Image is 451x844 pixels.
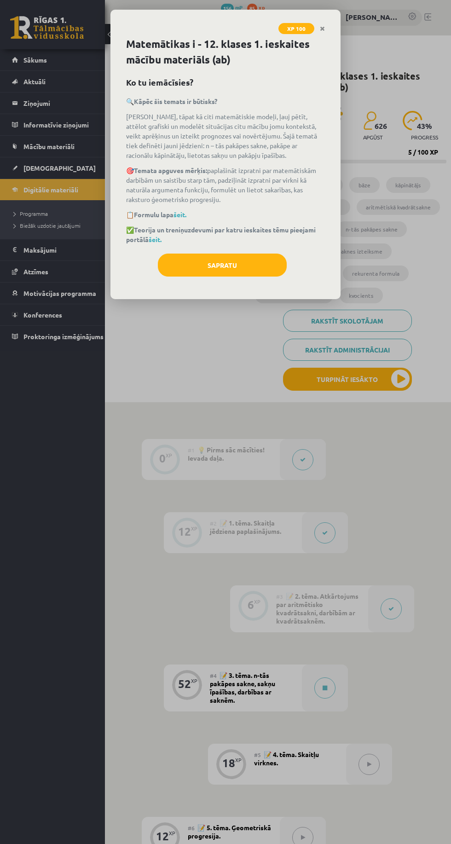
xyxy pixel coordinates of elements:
strong: Formulu lapa [134,210,186,219]
a: Close [314,20,330,38]
p: ✅ [126,225,325,244]
button: Sapratu [158,254,287,277]
span: XP 100 [278,23,314,34]
strong: Teorija un treniņuzdevumi par katru ieskaites tēmu pieejami portālā [126,225,316,243]
p: 🔍 [126,97,325,106]
b: Kāpēc šis temats ir būtisks? [134,97,217,105]
h1: Matemātikas i - 12. klases 1. ieskaites mācību materiāls (ab) [126,36,325,68]
a: šeit. [173,210,186,219]
b: Temata apguves mērķis: [134,166,207,174]
h2: Ko tu iemācīsies? [126,76,325,88]
a: šeit. [149,235,162,243]
p: [PERSON_NAME], tāpat kā citi matemātiskie modeļi, ļauj pētīt, attēlot grafiski un modelēt situāci... [126,112,325,160]
p: 🎯 paplašināt izpratni par matemātiskām darbībām un saistību starp tām, padziļināt izpratni par vi... [126,166,325,204]
p: 📋 [126,210,325,220]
